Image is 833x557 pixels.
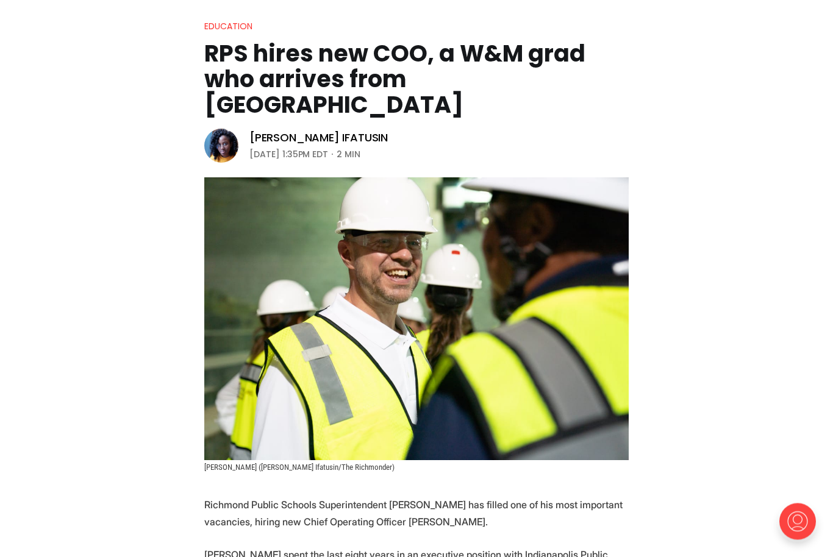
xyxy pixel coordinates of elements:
a: Education [204,21,252,33]
time: [DATE] 1:35PM EDT [249,147,328,162]
p: Richmond Public Schools Superintendent [PERSON_NAME] has filled one of his most important vacanci... [204,497,629,531]
a: [PERSON_NAME] Ifatusin [249,131,388,146]
iframe: portal-trigger [769,497,833,557]
img: RPS hires new COO, a W&M grad who arrives from Indianapolis [204,178,629,461]
img: Victoria A. Ifatusin [204,129,238,163]
span: 2 min [337,147,360,162]
span: [PERSON_NAME] ([PERSON_NAME] Ifatusin/The Richmonder) [204,463,395,472]
h1: RPS hires new COO, a W&M grad who arrives from [GEOGRAPHIC_DATA] [204,41,629,118]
